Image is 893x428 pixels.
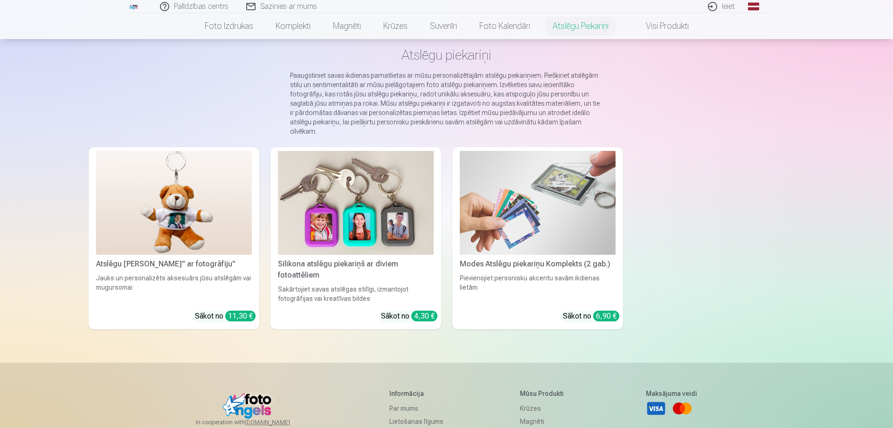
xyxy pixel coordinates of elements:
div: Sakārtojiet savas atslēgas stilīgi, izmantojot fotogrāfijas vai kreatīvas bildes [274,285,437,303]
div: 11,30 € [225,311,256,321]
h5: Maksājuma veidi [646,389,697,398]
a: Lietošanas līgums [389,415,443,428]
h5: Informācija [389,389,443,398]
div: Jauks un personalizēts aksesuārs jūsu atslēgām vai mugursomai [92,273,256,303]
h5: Mūsu produkti [520,389,569,398]
a: Modes Atslēgu piekariņu Komplekts (2 gab.)Modes Atslēgu piekariņu Komplekts (2 gab.)Pievienojiet ... [452,147,623,329]
a: Krūzes [372,13,419,39]
a: Atslēgu piekariņi [541,13,620,39]
div: Modes Atslēgu piekariņu Komplekts (2 gab.) [456,258,619,270]
div: Pievienojiet personisku akcentu savām ikdienas lietām [456,273,619,303]
a: Foto kalendāri [468,13,541,39]
a: Magnēti [322,13,372,39]
p: Paaugstiniet savas ikdienas pamatlietas ar mūsu personalizētajām atslēgu piekariņiem. Piešķiriet ... [290,71,603,136]
a: Par mums [389,402,443,415]
div: Sākot no [563,311,619,322]
div: Sākot no [195,311,256,322]
div: Silikona atslēgu piekariņš ar diviem fotoattēliem [274,258,437,281]
div: Atslēgu [PERSON_NAME]" ar fotogrāfiju" [92,258,256,270]
a: Atslēgu piekariņš Lācītis" ar fotogrāfiju"Atslēgu [PERSON_NAME]" ar fotogrāfiju"Jauks un personal... [89,147,259,329]
a: Komplekti [264,13,322,39]
a: Mastercard [672,398,692,419]
img: Silikona atslēgu piekariņš ar diviem fotoattēliem [278,151,434,255]
h1: Atslēgu piekariņi [96,47,797,63]
a: Foto izdrukas [194,13,264,39]
div: Sākot no [381,311,437,322]
span: In cooperation with [196,419,312,426]
a: Krūzes [520,402,569,415]
img: Modes Atslēgu piekariņu Komplekts (2 gab.) [460,151,616,255]
a: [DOMAIN_NAME] [245,419,312,426]
a: Visa [646,398,666,419]
img: /fa1 [129,4,139,9]
div: 6,90 € [593,311,619,321]
img: Atslēgu piekariņš Lācītis" ar fotogrāfiju" [96,151,252,255]
a: Visi produkti [620,13,700,39]
div: 4,30 € [411,311,437,321]
a: Silikona atslēgu piekariņš ar diviem fotoattēliemSilikona atslēgu piekariņš ar diviem fotoattēlie... [270,147,441,329]
a: Suvenīri [419,13,468,39]
a: Magnēti [520,415,569,428]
